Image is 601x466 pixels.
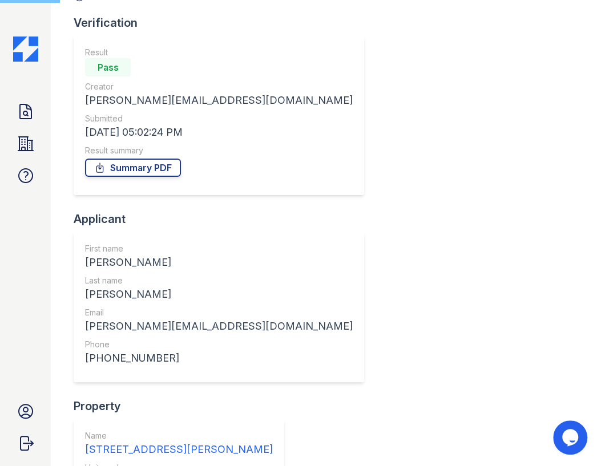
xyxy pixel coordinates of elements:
div: [PERSON_NAME] [85,286,353,302]
img: CE_Icon_Blue-c292c112584629df590d857e76928e9f676e5b41ef8f769ba2f05ee15b207248.png [13,37,38,62]
div: Pass [85,58,131,76]
div: [DATE] 05:02:24 PM [85,124,353,140]
a: Name [STREET_ADDRESS][PERSON_NAME] [85,430,273,457]
div: Last name [85,275,353,286]
div: Property [74,398,293,414]
div: First name [85,243,353,254]
div: Phone [85,339,353,350]
div: [STREET_ADDRESS][PERSON_NAME] [85,441,273,457]
div: Creator [85,81,353,92]
div: Email [85,307,353,318]
div: [PERSON_NAME][EMAIL_ADDRESS][DOMAIN_NAME] [85,92,353,108]
div: Name [85,430,273,441]
div: Result summary [85,145,353,156]
div: Applicant [74,211,373,227]
a: Summary PDF [85,159,181,177]
div: [PERSON_NAME][EMAIL_ADDRESS][DOMAIN_NAME] [85,318,353,334]
div: Submitted [85,113,353,124]
div: Result [85,47,353,58]
div: [PHONE_NUMBER] [85,350,353,366]
div: Verification [74,15,373,31]
div: [PERSON_NAME] [85,254,353,270]
iframe: chat widget [553,420,590,455]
